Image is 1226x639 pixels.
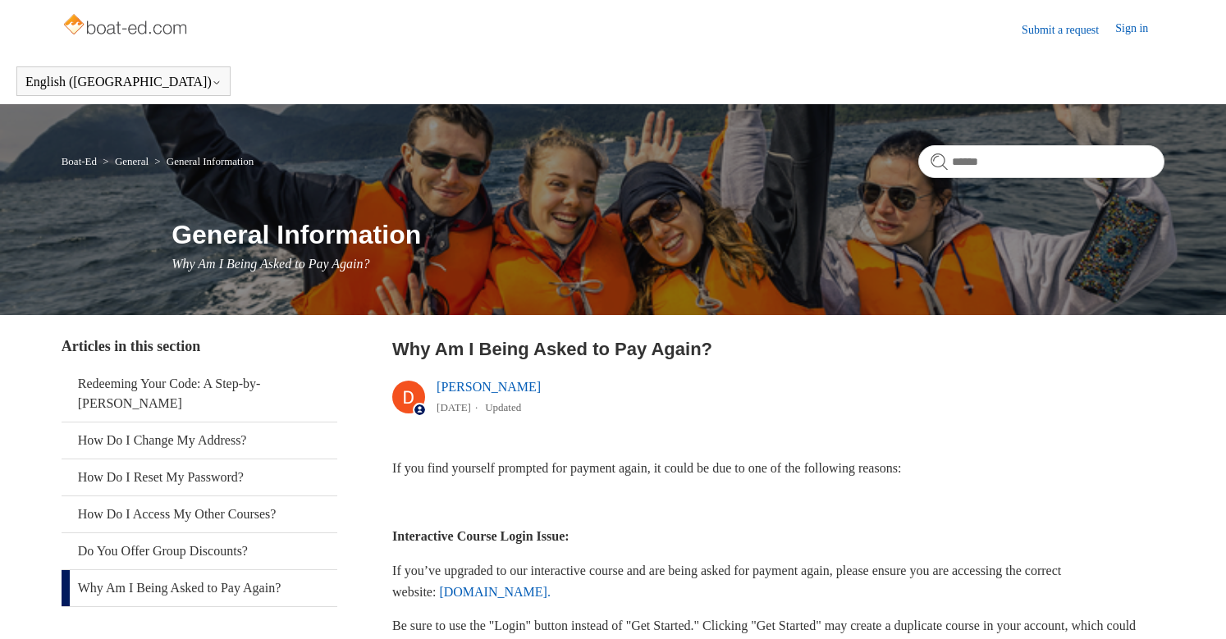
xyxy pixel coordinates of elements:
[62,422,337,459] a: How Do I Change My Address?
[25,75,222,89] button: English ([GEOGRAPHIC_DATA])
[151,155,254,167] li: General Information
[547,585,551,599] span: .
[392,564,1061,599] span: If you’ve upgraded to our interactive course and are being asked for payment again, please ensure...
[62,459,337,495] a: How Do I Reset My Password?
[172,215,1164,254] h1: General Information
[115,155,149,167] a: General
[1022,21,1115,39] a: Submit a request
[485,401,521,413] li: Updated
[439,585,551,599] a: [DOMAIN_NAME].
[437,380,541,394] a: [PERSON_NAME]
[1115,20,1164,39] a: Sign in
[62,366,337,422] a: Redeeming Your Code: A Step-by-[PERSON_NAME]
[172,257,369,271] span: Why Am I Being Asked to Pay Again?
[62,155,100,167] li: Boat-Ed
[392,335,1164,363] h2: Why Am I Being Asked to Pay Again?
[62,533,337,569] a: Do You Offer Group Discounts?
[62,496,337,532] a: How Do I Access My Other Courses?
[439,585,547,599] span: [DOMAIN_NAME]
[62,338,200,354] span: Articles in this section
[167,155,254,167] a: General Information
[918,145,1164,178] input: Search
[437,401,471,413] time: 05/07/2025, 11:10
[392,529,570,543] strong: Interactive Course Login Issue:
[392,458,1164,479] p: If you find yourself prompted for payment again, it could be due to one of the following reasons:
[62,155,97,167] a: Boat-Ed
[62,10,192,43] img: Boat-Ed Help Center home page
[62,570,337,606] a: Why Am I Being Asked to Pay Again?
[99,155,151,167] li: General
